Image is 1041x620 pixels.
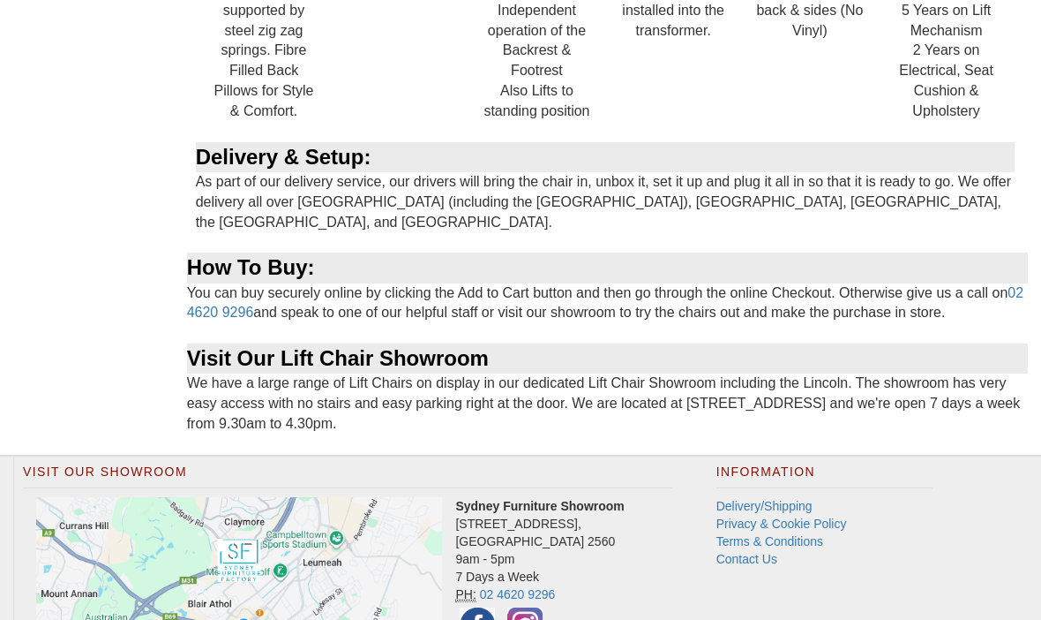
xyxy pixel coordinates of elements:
h2: Information [716,465,932,488]
div: As part of our delivery service, our drivers will bring the chair in, unbox it, set it up and plu... [187,142,1028,253]
div: Visit Our Lift Chair Showroom [187,344,1028,374]
a: Terms & Conditions [716,534,823,548]
a: 02 4620 9296 [480,587,556,601]
strong: Sydney Furniture Showroom [455,499,624,513]
a: Delivery/Shipping [716,499,813,513]
a: Privacy & Cookie Policy [716,517,847,531]
div: Delivery & Setup: [196,142,1015,172]
h2: Visit Our Showroom [23,465,672,488]
a: Contact Us [716,552,777,566]
abbr: Phone [455,587,476,602]
div: How To Buy: [187,253,1028,283]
